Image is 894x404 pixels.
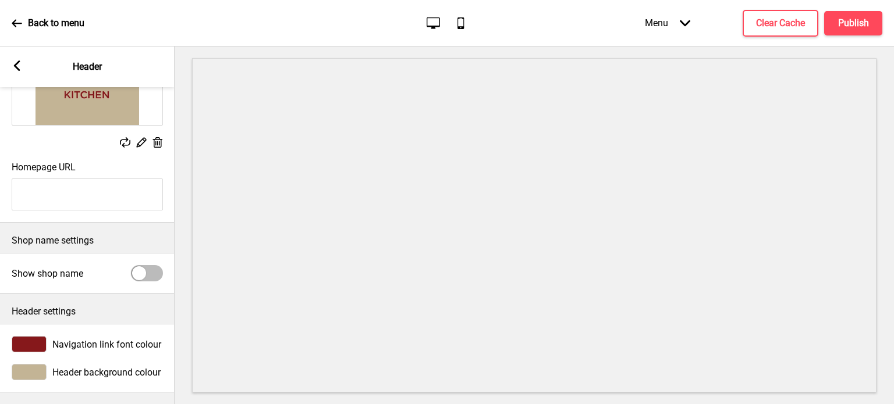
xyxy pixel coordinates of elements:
[756,17,805,30] h4: Clear Cache
[12,305,163,318] p: Header settings
[743,10,818,37] button: Clear Cache
[12,8,84,39] a: Back to menu
[824,11,882,35] button: Publish
[52,367,161,378] span: Header background colour
[28,17,84,30] p: Back to menu
[633,6,702,40] div: Menu
[838,17,869,30] h4: Publish
[12,162,76,173] label: Homepage URL
[12,268,83,279] label: Show shop name
[12,234,163,247] p: Shop name settings
[12,336,163,352] div: Navigation link font colour
[12,364,163,380] div: Header background colour
[73,60,102,73] p: Header
[52,339,161,350] span: Navigation link font colour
